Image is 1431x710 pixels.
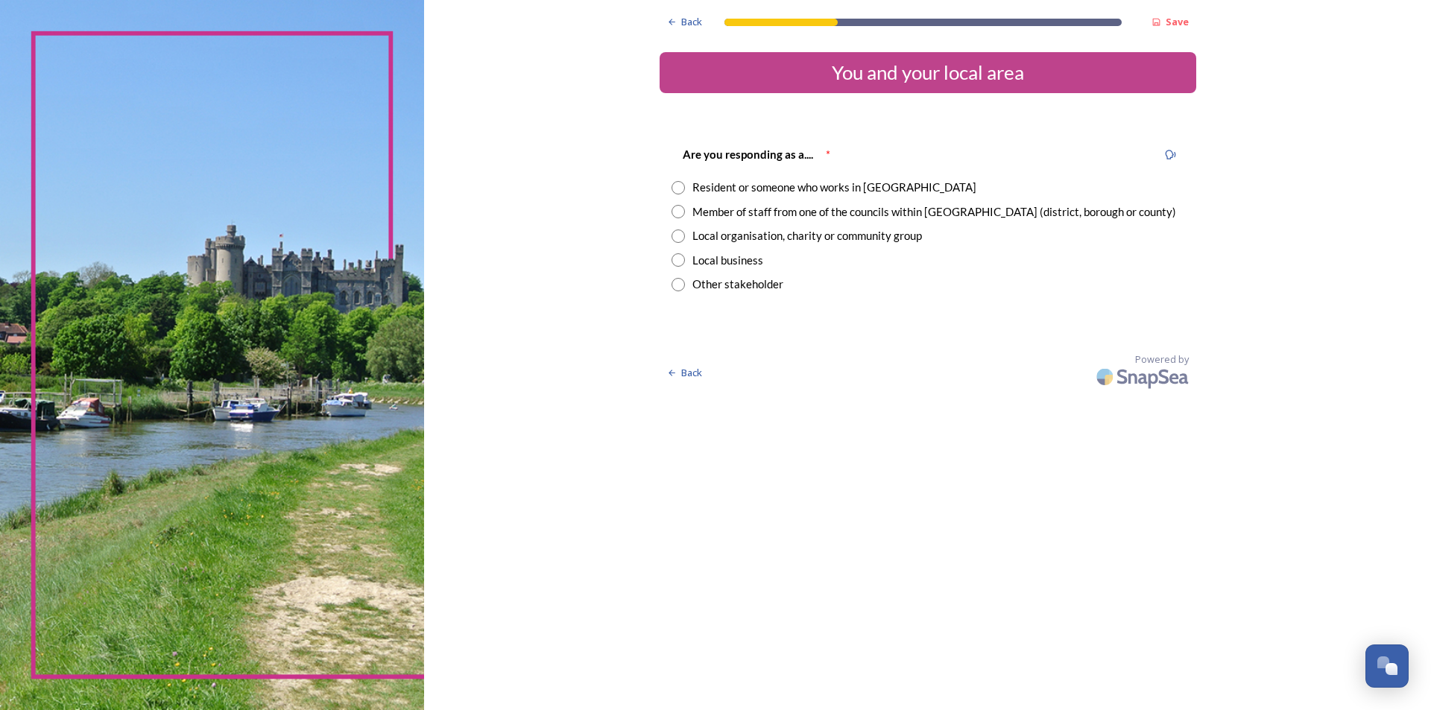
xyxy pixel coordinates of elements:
div: Resident or someone who works in [GEOGRAPHIC_DATA] [692,179,976,196]
strong: Save [1166,15,1189,28]
div: Local business [692,252,763,269]
div: Local organisation, charity or community group [692,227,922,244]
button: Open Chat [1365,644,1409,688]
span: Back [681,15,702,29]
img: SnapSea Logo [1092,359,1196,394]
div: You and your local area [666,58,1190,87]
div: Other stakeholder [692,276,783,293]
span: Powered by [1135,352,1189,367]
span: Back [681,366,702,380]
div: Member of staff from one of the councils within [GEOGRAPHIC_DATA] (district, borough or county) [692,203,1176,221]
strong: Are you responding as a.... [683,148,813,161]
